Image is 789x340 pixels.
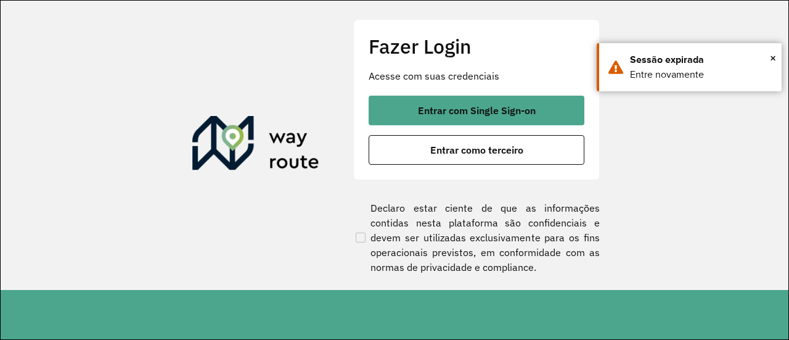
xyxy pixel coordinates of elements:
div: Sessão expirada [630,52,772,67]
button: button [369,96,584,125]
span: Entrar como terceiro [430,145,523,155]
label: Declaro estar ciente de que as informações contidas nesta plataforma são confidenciais e devem se... [353,201,600,275]
div: Entre novamente [630,67,772,82]
h2: Fazer Login [369,35,584,58]
span: Entrar com Single Sign-on [418,106,536,115]
p: Acesse com suas credenciais [369,68,584,83]
img: Roteirizador AmbevTech [192,116,319,175]
button: button [369,135,584,165]
span: × [770,49,776,67]
button: Close [770,49,776,67]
